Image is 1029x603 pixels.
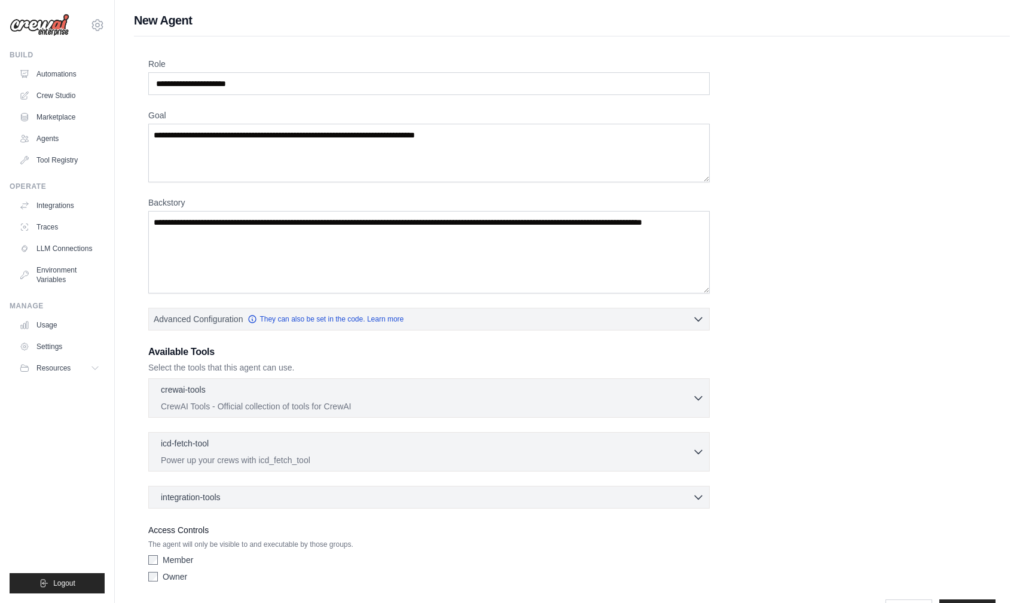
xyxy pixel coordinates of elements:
[14,239,105,258] a: LLM Connections
[36,363,71,373] span: Resources
[14,316,105,335] a: Usage
[148,362,710,374] p: Select the tools that this agent can use.
[163,571,187,583] label: Owner
[148,345,710,359] h3: Available Tools
[14,337,105,356] a: Settings
[148,109,710,121] label: Goal
[148,197,710,209] label: Backstory
[148,540,710,549] p: The agent will only be visible to and executable by those groups.
[163,554,193,566] label: Member
[148,523,710,537] label: Access Controls
[10,301,105,311] div: Manage
[14,261,105,289] a: Environment Variables
[53,578,75,588] span: Logout
[14,218,105,237] a: Traces
[154,491,704,503] button: integration-tools
[10,573,105,593] button: Logout
[161,491,221,503] span: integration-tools
[148,58,710,70] label: Role
[154,437,704,466] button: icd-fetch-tool Power up your crews with icd_fetch_tool
[149,308,709,330] button: Advanced Configuration They can also be set in the code. Learn more
[10,14,69,36] img: Logo
[14,86,105,105] a: Crew Studio
[14,129,105,148] a: Agents
[14,359,105,378] button: Resources
[154,384,704,412] button: crewai-tools CrewAI Tools - Official collection of tools for CrewAI
[14,65,105,84] a: Automations
[10,50,105,60] div: Build
[10,182,105,191] div: Operate
[161,437,209,449] p: icd-fetch-tool
[161,384,206,396] p: crewai-tools
[14,108,105,127] a: Marketplace
[14,196,105,215] a: Integrations
[134,12,1010,29] h1: New Agent
[14,151,105,170] a: Tool Registry
[154,313,243,325] span: Advanced Configuration
[161,454,692,466] p: Power up your crews with icd_fetch_tool
[161,400,692,412] p: CrewAI Tools - Official collection of tools for CrewAI
[248,314,404,324] a: They can also be set in the code. Learn more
